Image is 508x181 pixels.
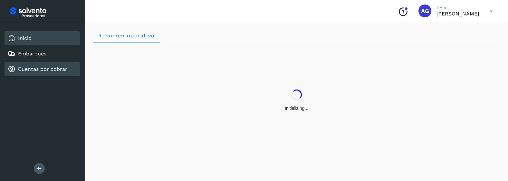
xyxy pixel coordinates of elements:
[436,5,479,11] p: Hola,
[5,47,80,61] div: Embarques
[22,14,77,18] p: Proveedores
[18,66,67,72] a: Cuentas por cobrar
[98,33,155,39] span: Resumen operativo
[436,11,479,17] p: ALVARO GUZMAN GUZMAN
[18,51,46,57] a: Embarques
[5,31,80,45] div: Inicio
[5,62,80,76] div: Cuentas por cobrar
[18,35,32,41] a: Inicio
